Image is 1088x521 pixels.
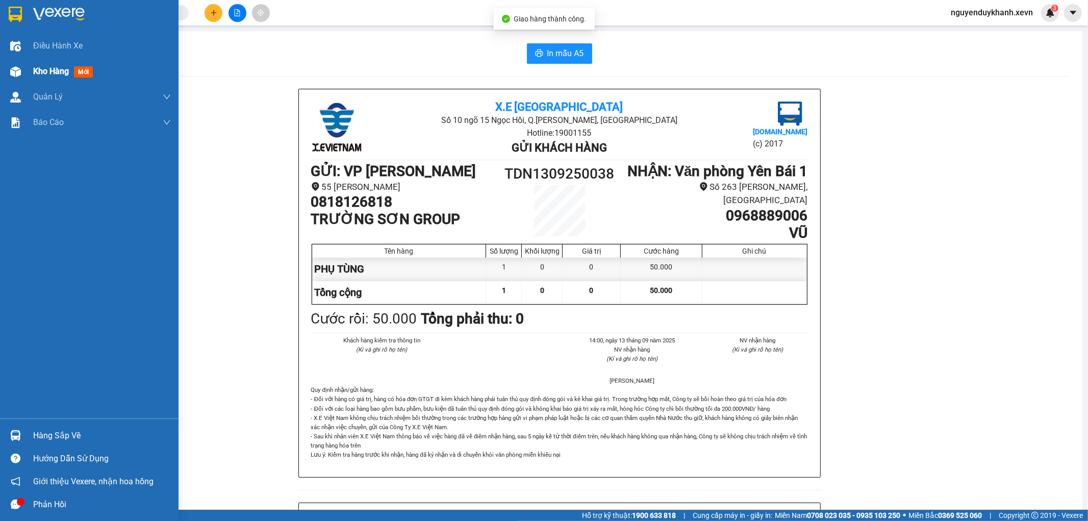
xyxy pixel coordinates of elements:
[732,346,783,353] i: (Kí và ghi rõ họ tên)
[524,247,560,255] div: Khối lượng
[315,247,484,255] div: Tên hàng
[10,117,21,128] img: solution-icon
[252,4,270,22] button: aim
[514,15,587,23] span: Giao hàng thành công.
[497,163,622,185] h1: TDN1309250038
[753,137,807,150] li: (c) 2017
[33,475,154,488] span: Giới thiệu Vexere, nhận hoa hồng
[332,336,433,345] li: Khách hàng kiểm tra thông tin
[163,93,171,101] span: down
[486,258,522,281] div: 1
[775,510,900,521] span: Miền Nam
[33,66,69,76] span: Kho hàng
[315,286,362,299] span: Tổng cộng
[908,510,982,521] span: Miền Bắc
[33,451,171,466] div: Hướng dẫn sử dụng
[210,9,217,16] span: plus
[502,15,510,23] span: check-circle
[632,511,676,519] strong: 1900 633 818
[495,101,623,113] b: X.E [GEOGRAPHIC_DATA]
[33,116,64,129] span: Báo cáo
[1046,8,1055,17] img: icon-new-feature
[312,258,487,281] div: PHỤ TÙNG
[257,9,264,16] span: aim
[356,346,407,353] i: (Kí và ghi rõ họ tên)
[311,180,497,194] li: 55 [PERSON_NAME]
[1064,4,1082,22] button: caret-down
[582,345,683,354] li: NV nhận hàng
[95,38,426,51] li: Hotline: 19001155
[11,477,20,486] span: notification
[938,511,982,519] strong: 0369 525 060
[234,9,241,16] span: file-add
[903,513,906,517] span: ⚪️
[563,258,621,281] div: 0
[394,114,725,127] li: Số 10 ngõ 15 Ngọc Hồi, Q.[PERSON_NAME], [GEOGRAPHIC_DATA]
[489,247,519,255] div: Số lượng
[1069,8,1078,17] span: caret-down
[522,258,563,281] div: 0
[421,310,524,327] b: Tổng phải thu: 0
[311,163,476,180] b: GỬI : VP [PERSON_NAME]
[699,182,708,191] span: environment
[1053,5,1056,12] span: 3
[311,211,497,228] h1: TRƯỜNG SƠN GROUP
[606,355,657,362] i: (Kí và ghi rõ họ tên)
[95,25,426,38] li: Số 10 ngõ 15 Ngọc Hồi, Q.[PERSON_NAME], [GEOGRAPHIC_DATA]
[582,510,676,521] span: Hỗ trợ kỹ thuật:
[13,74,179,91] b: GỬI : Văn phòng Yên Bái 1
[1031,512,1039,519] span: copyright
[311,385,808,459] div: Quy định nhận/gửi hàng :
[74,66,93,78] span: mới
[650,286,672,294] span: 50.000
[753,128,807,136] b: [DOMAIN_NAME]
[807,511,900,519] strong: 0708 023 035 - 0935 103 250
[394,127,725,139] li: Hotline: 19001155
[582,336,683,345] li: 14:00, ngày 13 tháng 09 năm 2025
[627,163,808,180] b: NHẬN : Văn phòng Yên Bái 1
[33,90,63,103] span: Quản Lý
[33,428,171,443] div: Hàng sắp về
[943,6,1041,19] span: nguyenduykhanh.xevn
[311,102,362,153] img: logo.jpg
[10,92,21,103] img: warehouse-icon
[11,454,20,463] span: question-circle
[565,247,618,255] div: Giá trị
[512,141,607,154] b: Gửi khách hàng
[163,118,171,127] span: down
[621,207,807,225] h1: 0968889006
[311,308,417,330] div: Cước rồi : 50.000
[535,49,543,59] span: printer
[205,4,222,22] button: plus
[707,336,808,345] li: NV nhận hàng
[590,286,594,294] span: 0
[311,182,320,191] span: environment
[9,7,22,22] img: logo-vxr
[540,286,544,294] span: 0
[311,193,497,211] h1: 0818126818
[33,497,171,512] div: Phản hồi
[10,66,21,77] img: warehouse-icon
[547,47,584,60] span: In mẫu A5
[705,247,804,255] div: Ghi chú
[13,13,64,64] img: logo.jpg
[502,286,506,294] span: 1
[311,394,808,459] p: - Đối với hàng có giá trị, hàng có hóa đơn GTGT đi kèm khách hàng phải tuân thủ quy định đóng gói...
[582,376,683,385] li: [PERSON_NAME]
[527,43,592,64] button: printerIn mẫu A5
[623,247,699,255] div: Cước hàng
[11,500,20,509] span: message
[693,510,772,521] span: Cung cấp máy in - giấy in:
[778,102,802,126] img: logo.jpg
[33,39,83,52] span: Điều hành xe
[1051,5,1058,12] sup: 3
[10,430,21,441] img: warehouse-icon
[990,510,991,521] span: |
[229,4,246,22] button: file-add
[621,180,807,207] li: Số 263 [PERSON_NAME], [GEOGRAPHIC_DATA]
[621,258,702,281] div: 50.000
[684,510,685,521] span: |
[621,225,807,242] h1: VŨ
[10,41,21,52] img: warehouse-icon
